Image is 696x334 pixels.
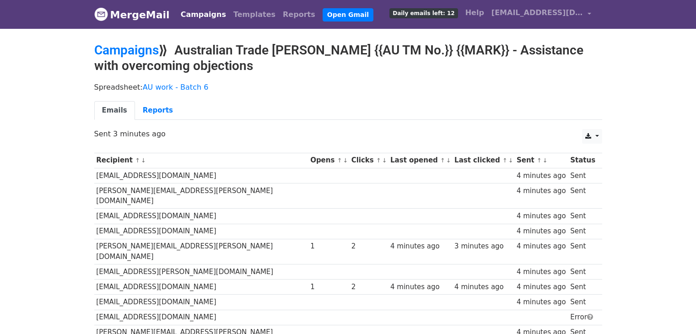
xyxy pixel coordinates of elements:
td: [PERSON_NAME][EMAIL_ADDRESS][PERSON_NAME][DOMAIN_NAME] [94,183,308,209]
td: [EMAIL_ADDRESS][DOMAIN_NAME]​ [94,310,308,325]
th: Clicks [349,153,388,168]
a: Templates [230,5,279,24]
div: 1 [310,282,347,292]
td: Sent [568,280,597,295]
div: 4 minutes ago [517,171,566,181]
a: Reports [279,5,319,24]
a: ↑ [376,157,381,164]
div: 2 [351,282,386,292]
a: ↑ [440,157,445,164]
td: Sent [568,209,597,224]
th: Opens [308,153,349,168]
td: [PERSON_NAME][EMAIL_ADDRESS][PERSON_NAME][DOMAIN_NAME] [94,239,308,264]
th: Last opened [388,153,452,168]
td: [EMAIL_ADDRESS][PERSON_NAME][DOMAIN_NAME] [94,264,308,280]
td: Sent [568,239,597,264]
a: ↓ [543,157,548,164]
div: 4 minutes ago [517,282,566,292]
a: [EMAIL_ADDRESS][DOMAIN_NAME] [488,4,595,25]
a: ↓ [508,157,513,164]
a: Daily emails left: 12 [386,4,461,22]
th: Last clicked [452,153,514,168]
td: [EMAIL_ADDRESS][DOMAIN_NAME] [94,224,308,239]
div: 2 [351,241,386,252]
div: 4 minutes ago [390,241,450,252]
div: 1 [310,241,347,252]
div: 4 minutes ago [517,241,566,252]
a: Help [462,4,488,22]
a: MergeMail [94,5,170,24]
th: Status [568,153,597,168]
div: 4 minutes ago [517,186,566,196]
a: ↓ [382,157,387,164]
td: Sent [568,224,597,239]
th: Sent [514,153,568,168]
a: ↑ [135,157,140,164]
a: ↓ [343,157,348,164]
p: Sent 3 minutes ago [94,129,602,139]
td: [EMAIL_ADDRESS][DOMAIN_NAME] [94,295,308,310]
td: [EMAIL_ADDRESS][DOMAIN_NAME] [94,168,308,183]
div: 3 minutes ago [454,241,512,252]
a: Open Gmail [323,8,373,22]
div: 4 minutes ago [454,282,512,292]
span: [EMAIL_ADDRESS][DOMAIN_NAME] [491,7,583,18]
td: Error [568,310,597,325]
a: ↓ [141,157,146,164]
div: 4 minutes ago [517,226,566,237]
a: ↓ [446,157,451,164]
div: 4 minutes ago [517,267,566,277]
div: 4 minutes ago [517,297,566,307]
a: AU work - Batch 6 [143,83,209,92]
a: Emails [94,101,135,120]
td: Sent [568,295,597,310]
div: 4 minutes ago [390,282,450,292]
a: Campaigns [94,43,159,58]
p: Spreadsheet: [94,82,602,92]
th: Recipient [94,153,308,168]
div: 4 minutes ago [517,211,566,221]
a: ↑ [337,157,342,164]
td: Sent [568,168,597,183]
span: Daily emails left: 12 [389,8,458,18]
a: ↑ [537,157,542,164]
img: MergeMail logo [94,7,108,21]
td: Sent [568,183,597,209]
td: [EMAIL_ADDRESS][DOMAIN_NAME] [94,209,308,224]
a: Campaigns [177,5,230,24]
a: Reports [135,101,181,120]
h2: ⟫ Australian Trade [PERSON_NAME] {{AU TM No.}} {{MARK}} - Assistance with overcoming objections [94,43,602,73]
td: Sent [568,264,597,280]
td: [EMAIL_ADDRESS][DOMAIN_NAME] [94,280,308,295]
a: ↑ [502,157,507,164]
